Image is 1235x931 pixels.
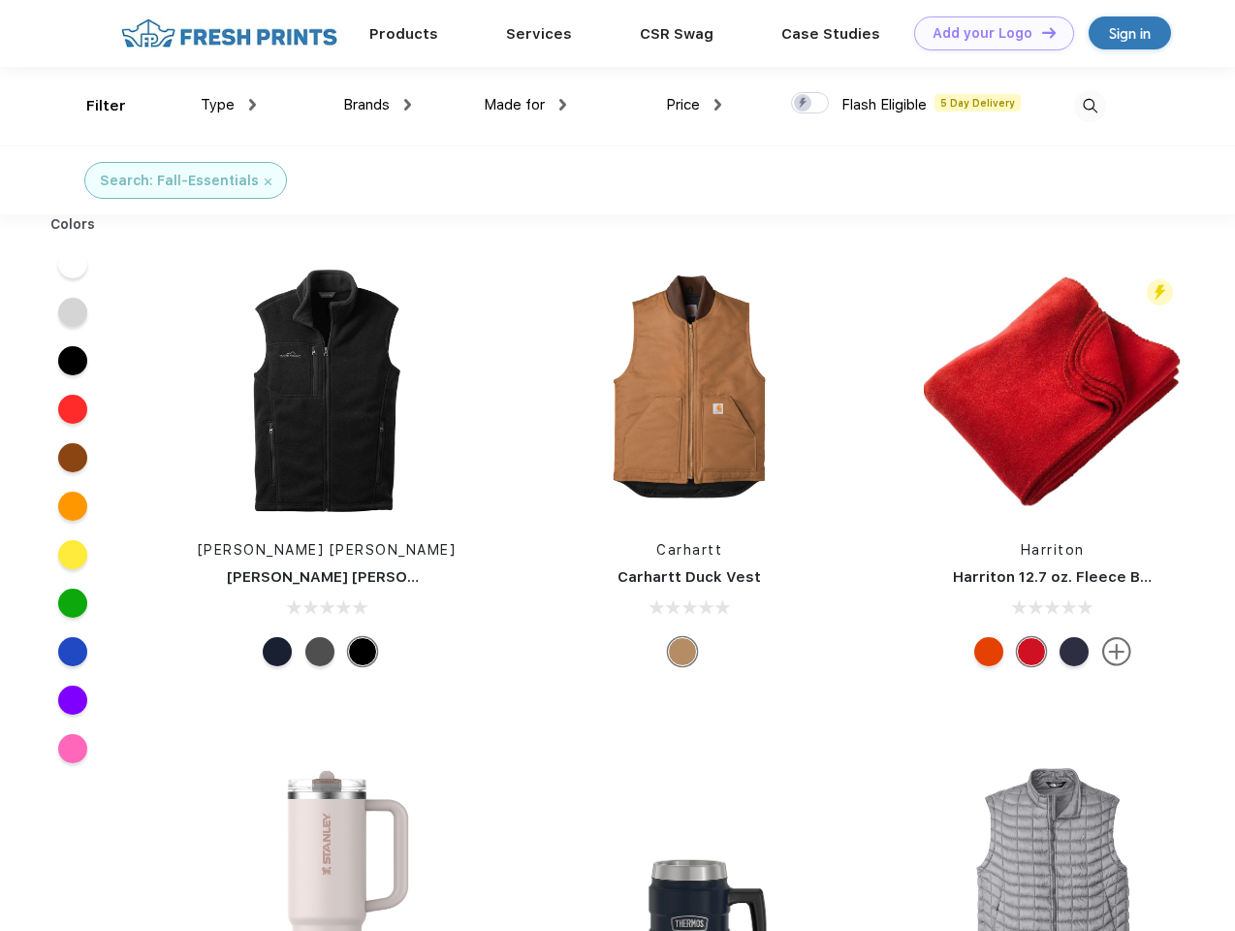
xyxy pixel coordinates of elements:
a: Harriton 12.7 oz. Fleece Blanket [953,568,1187,586]
img: more.svg [1102,637,1131,666]
a: Carhartt [656,542,722,558]
span: 5 Day Delivery [934,94,1021,112]
img: flash_active_toggle.svg [1147,279,1173,305]
div: Search: Fall-Essentials [100,171,259,191]
img: dropdown.png [714,99,721,111]
div: Colors [36,214,111,235]
a: [PERSON_NAME] [PERSON_NAME] Fleece Vest [227,568,566,586]
img: dropdown.png [559,99,566,111]
div: Red [1017,637,1046,666]
img: filter_cancel.svg [265,178,271,185]
div: Grey Steel [305,637,334,666]
img: func=resize&h=266 [924,263,1182,521]
a: [PERSON_NAME] [PERSON_NAME] [198,542,457,558]
span: Made for [484,96,545,113]
span: Type [201,96,235,113]
a: Sign in [1089,16,1171,49]
img: fo%20logo%202.webp [115,16,343,50]
div: Orange [974,637,1003,666]
a: Carhartt Duck Vest [617,568,761,586]
div: Carhartt Brown [668,637,697,666]
span: Flash Eligible [841,96,927,113]
img: desktop_search.svg [1074,90,1106,122]
span: Price [666,96,700,113]
a: Products [369,25,438,43]
div: Navy [1060,637,1089,666]
div: Add your Logo [933,25,1032,42]
a: Harriton [1021,542,1085,558]
img: func=resize&h=266 [198,263,456,521]
img: dropdown.png [404,99,411,111]
img: DT [1042,27,1056,38]
div: Filter [86,95,126,117]
div: River Blue Navy [263,637,292,666]
img: dropdown.png [249,99,256,111]
div: Black [348,637,377,666]
span: Brands [343,96,390,113]
div: Sign in [1109,22,1151,45]
img: func=resize&h=266 [560,263,818,521]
